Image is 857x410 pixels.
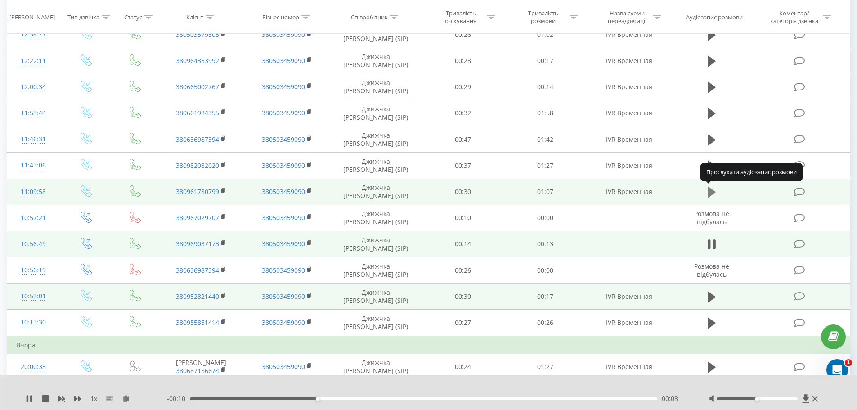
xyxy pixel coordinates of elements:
[16,104,51,122] div: 11:53:44
[422,257,504,284] td: 00:26
[437,9,485,25] div: Тривалість очікування
[176,213,219,222] a: 380967029707
[16,209,51,227] div: 10:57:21
[586,22,672,48] td: IVR Временная
[330,257,422,284] td: Джижчка [PERSON_NAME] (SIP)
[16,78,51,96] div: 12:00:34
[16,131,51,148] div: 11:46:31
[16,52,51,70] div: 12:22:11
[586,310,672,336] td: IVR Временная
[504,22,587,48] td: 01:02
[330,354,422,380] td: Джижчка [PERSON_NAME] (SIP)
[330,74,422,100] td: Джижчка [PERSON_NAME] (SIP)
[504,179,587,205] td: 01:07
[262,108,305,117] a: 380503459090
[422,310,504,336] td: 00:27
[262,292,305,301] a: 380503459090
[262,135,305,144] a: 380503459090
[16,261,51,279] div: 10:56:19
[504,284,587,310] td: 00:17
[176,292,219,301] a: 380952821440
[504,310,587,336] td: 00:26
[686,13,743,21] div: Аудіозапис розмови
[330,284,422,310] td: Джижчка [PERSON_NAME] (SIP)
[694,209,729,226] span: Розмова не відбулась
[167,394,190,403] span: - 00:10
[586,100,672,126] td: IVR Временная
[422,354,504,380] td: 00:24
[262,187,305,196] a: 380503459090
[845,359,852,366] span: 1
[262,30,305,39] a: 380503459090
[330,100,422,126] td: Джижчка [PERSON_NAME] (SIP)
[9,13,55,21] div: [PERSON_NAME]
[504,231,587,257] td: 00:13
[694,262,729,279] span: Розмова не відбулась
[422,179,504,205] td: 00:30
[16,314,51,331] div: 10:13:30
[176,239,219,248] a: 380969037173
[422,74,504,100] td: 00:29
[176,135,219,144] a: 380636987394
[330,179,422,205] td: Джижчка [PERSON_NAME] (SIP)
[603,9,651,25] div: Назва схеми переадресації
[176,161,219,170] a: 380982082020
[176,30,219,39] a: 380503579505
[586,74,672,100] td: IVR Временная
[16,26,51,43] div: 12:38:27
[176,266,219,275] a: 380636987394
[504,48,587,74] td: 00:17
[16,157,51,174] div: 11:43:06
[662,394,678,403] span: 00:03
[586,153,672,179] td: IVR Временная
[519,9,567,25] div: Тривалість розмови
[504,354,587,380] td: 01:27
[262,161,305,170] a: 380503459090
[768,9,821,25] div: Коментар/категорія дзвінка
[504,153,587,179] td: 01:27
[586,48,672,74] td: IVR Временная
[330,48,422,74] td: Джижчка [PERSON_NAME] (SIP)
[16,183,51,201] div: 11:09:58
[90,394,97,403] span: 1 x
[330,126,422,153] td: Джижчка [PERSON_NAME] (SIP)
[262,239,305,248] a: 380503459090
[176,108,219,117] a: 380661984355
[124,13,142,21] div: Статус
[176,318,219,327] a: 380955851414
[586,179,672,205] td: IVR Временная
[7,336,850,354] td: Вчора
[330,205,422,231] td: Джижчка [PERSON_NAME] (SIP)
[422,284,504,310] td: 00:30
[262,266,305,275] a: 380503459090
[262,213,305,222] a: 380503459090
[330,310,422,336] td: Джижчка [PERSON_NAME] (SIP)
[262,82,305,91] a: 380503459090
[422,205,504,231] td: 00:10
[826,359,848,381] iframe: Intercom live chat
[504,257,587,284] td: 00:00
[755,397,759,401] div: Accessibility label
[16,288,51,305] div: 10:53:01
[586,354,672,380] td: IVR Временная
[176,56,219,65] a: 380964353992
[504,126,587,153] td: 01:42
[176,82,219,91] a: 380665002767
[422,100,504,126] td: 00:32
[700,163,803,181] div: Прослухати аудіозапис розмови
[422,48,504,74] td: 00:28
[186,13,203,21] div: Клієнт
[422,126,504,153] td: 00:47
[176,366,219,375] a: 380687186674
[422,22,504,48] td: 00:26
[351,13,388,21] div: Співробітник
[158,354,244,380] td: [PERSON_NAME]
[16,235,51,253] div: 10:56:49
[330,153,422,179] td: Джижчка [PERSON_NAME] (SIP)
[586,126,672,153] td: IVR Временная
[67,13,99,21] div: Тип дзвінка
[330,231,422,257] td: Джижчка [PERSON_NAME] (SIP)
[262,318,305,327] a: 380503459090
[504,74,587,100] td: 00:14
[504,205,587,231] td: 00:00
